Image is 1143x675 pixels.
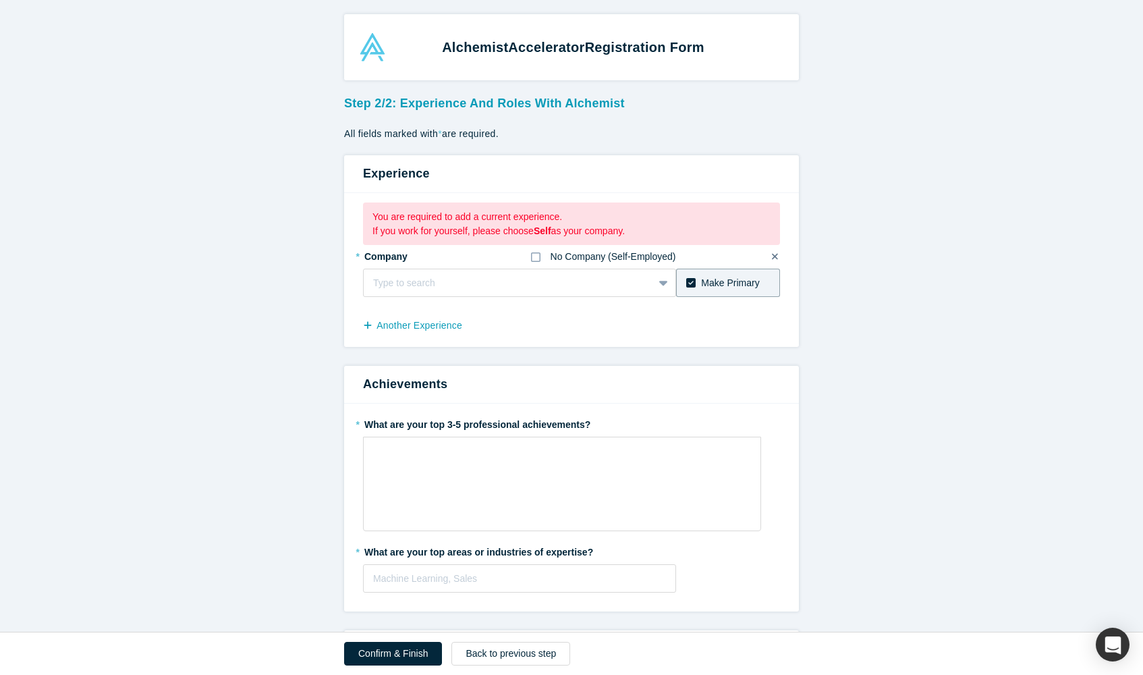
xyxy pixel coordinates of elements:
h3: Experience [363,165,780,183]
label: What are your top 3-5 professional achievements? [363,413,780,432]
div: No Company (Self-Employed) [551,250,676,264]
img: Alchemist Accelerator Logo [358,33,387,61]
label: Company [363,245,439,264]
div: rdw-wrapper [363,437,761,531]
strong: Alchemist Registration Form [442,40,704,55]
p: All fields marked with are required. [344,127,799,141]
p: If you work for yourself, please choose as your company. [372,224,771,238]
button: Back to previous step [451,642,570,666]
div: Make Primary [701,276,759,290]
button: Confirm & Finish [344,642,442,666]
span: Accelerator [508,40,584,55]
button: another Experience [363,314,476,337]
h3: Step 2/2: Experience and Roles with Alchemist [344,90,799,113]
p: You are required to add a current experience. [372,210,771,224]
div: rdw-editor [372,441,752,464]
label: What are your top areas or industries of expertise? [363,541,780,560]
h3: Achievements [363,375,780,394]
strong: Self [534,225,551,236]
